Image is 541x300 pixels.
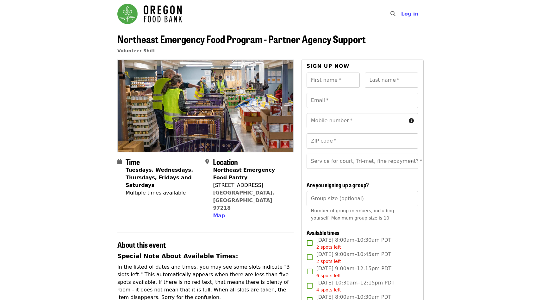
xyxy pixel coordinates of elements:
span: Location [213,156,238,167]
span: Number of group members, including yourself. Maximum group size is 10 [311,208,394,220]
a: Volunteer Shift [117,48,155,53]
span: [DATE] 9:00am–10:45am PDT [316,251,391,265]
span: About this event [117,239,166,250]
input: Email [307,93,418,108]
img: Northeast Emergency Food Program - Partner Agency Support organized by Oregon Food Bank [118,60,293,152]
div: Multiple times available [126,189,200,197]
i: circle-info icon [409,118,414,124]
input: Mobile number [307,113,406,128]
div: [STREET_ADDRESS] [213,182,288,189]
span: Log in [401,11,419,17]
strong: Northeast Emergency Food Pantry [213,167,275,181]
span: 2 spots left [316,245,341,250]
a: [GEOGRAPHIC_DATA], [GEOGRAPHIC_DATA] 97218 [213,190,274,211]
input: First name [307,73,360,88]
span: [DATE] 8:00am–10:30am PDT [316,236,391,251]
button: Open [407,157,416,166]
span: Available times [307,228,339,237]
input: Last name [365,73,418,88]
span: [DATE] 9:00am–12:15pm PDT [316,265,391,279]
strong: Special Note About Available Times: [117,253,238,259]
span: Time [126,156,140,167]
input: [object Object] [307,191,418,206]
input: ZIP code [307,133,418,149]
span: Sign up now [307,63,350,69]
span: Northeast Emergency Food Program - Partner Agency Support [117,31,366,46]
i: map-marker-alt icon [205,159,209,165]
span: [DATE] 10:30am–12:15pm PDT [316,279,395,293]
span: 4 spots left [316,287,341,292]
button: Log in [396,8,424,20]
strong: Tuesdays, Wednesdays, Thursdays, Fridays and Saturdays [126,167,193,188]
i: calendar icon [117,159,122,165]
span: Are you signing up a group? [307,181,369,189]
span: 2 spots left [316,259,341,264]
span: Map [213,213,225,219]
button: Map [213,212,225,220]
input: Search [399,6,404,22]
img: Oregon Food Bank - Home [117,4,182,24]
span: 6 spots left [316,273,341,278]
i: search icon [390,11,395,17]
